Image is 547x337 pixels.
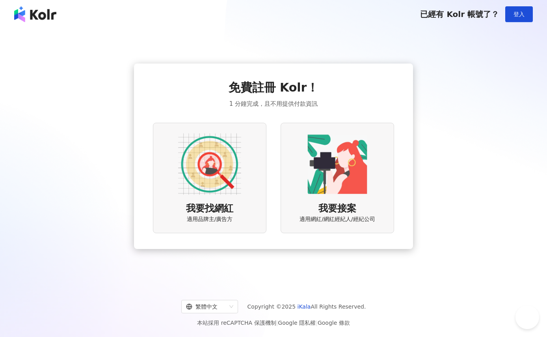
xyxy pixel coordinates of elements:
[186,300,226,313] div: 繁體中文
[420,9,499,19] span: 已經有 Kolr 帳號了？
[515,305,539,329] iframe: Help Scout Beacon - Open
[514,11,525,17] span: 登入
[14,6,56,22] img: logo
[300,215,375,223] span: 適用網紅/網紅經紀人/經紀公司
[178,133,241,196] img: AD identity option
[187,215,233,223] span: 適用品牌主/廣告方
[316,320,318,326] span: |
[276,320,278,326] span: |
[197,318,350,328] span: 本站採用 reCAPTCHA 保護機制
[318,202,356,215] span: 我要接案
[318,320,350,326] a: Google 條款
[186,202,233,215] span: 我要找網紅
[306,133,369,196] img: KOL identity option
[247,302,366,311] span: Copyright © 2025 All Rights Reserved.
[298,303,311,310] a: iKala
[505,6,533,22] button: 登入
[278,320,316,326] a: Google 隱私權
[229,79,319,96] span: 免費註冊 Kolr！
[229,99,318,109] span: 1 分鐘完成，且不用提供付款資訊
